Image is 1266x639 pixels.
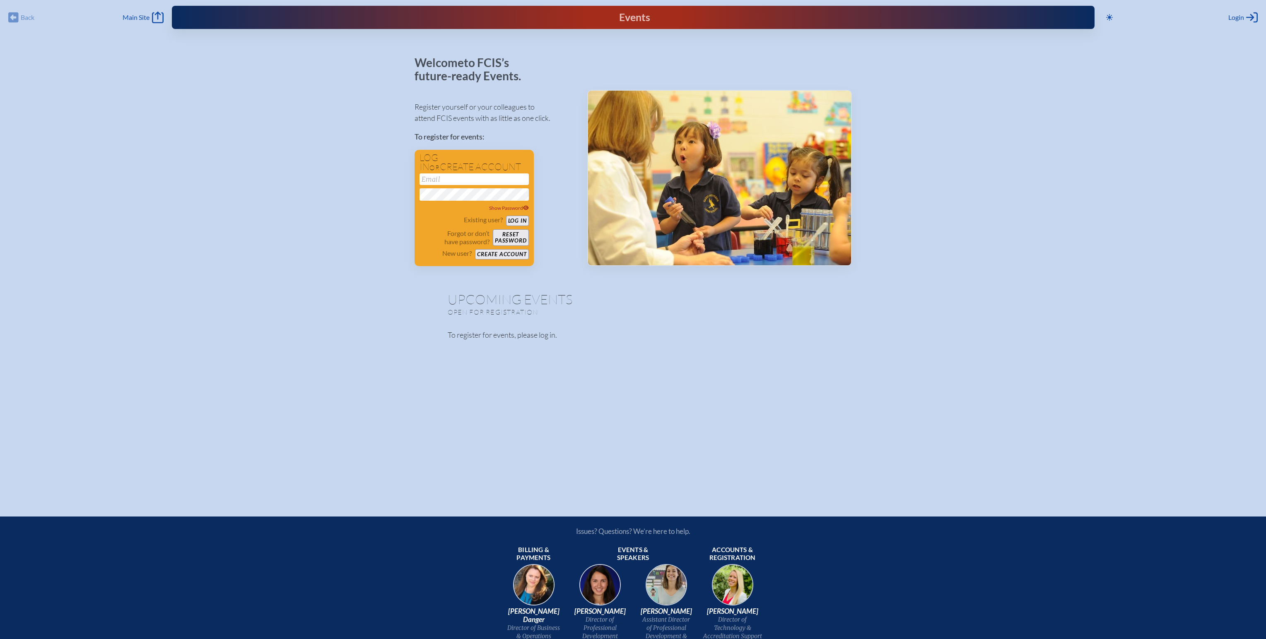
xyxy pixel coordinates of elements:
span: Login [1228,13,1244,22]
p: Forgot or don’t have password? [420,229,490,246]
p: To register for events, please log in. [448,329,819,341]
p: To register for events: [415,131,574,142]
a: Main Site [123,12,163,23]
div: FCIS Events — Future ready [416,12,851,23]
p: New user? [442,249,472,257]
span: [PERSON_NAME] [637,607,696,615]
span: Accounts & registration [703,546,762,562]
h1: Log in create account [420,153,529,172]
span: Billing & payments [504,546,564,562]
p: Issues? Questions? We’re here to help. [487,527,779,536]
p: Existing user? [464,216,503,224]
h1: Upcoming Events [448,293,819,306]
span: [PERSON_NAME] [570,607,630,615]
p: Register yourself or your colleagues to attend FCIS events with as little as one click. [415,101,574,124]
span: Main Site [123,13,150,22]
img: b1ee34a6-5a78-4519-85b2-7190c4823173 [706,562,759,615]
img: 9c64f3fb-7776-47f4-83d7-46a341952595 [507,562,560,615]
img: 545ba9c4-c691-43d5-86fb-b0a622cbeb82 [640,562,693,615]
span: [PERSON_NAME] [703,607,762,615]
p: Open for registration [448,308,666,316]
span: Show Password [489,205,529,211]
img: Events [588,91,851,265]
button: Resetpassword [493,229,528,246]
span: [PERSON_NAME] Danger [504,607,564,624]
p: Welcome to FCIS’s future-ready Events. [415,56,531,82]
span: Events & speakers [603,546,663,562]
button: Log in [506,216,529,226]
button: Create account [475,249,528,259]
input: Email [420,173,529,185]
span: or [429,163,440,172]
img: 94e3d245-ca72-49ea-9844-ae84f6d33c0f [574,562,627,615]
